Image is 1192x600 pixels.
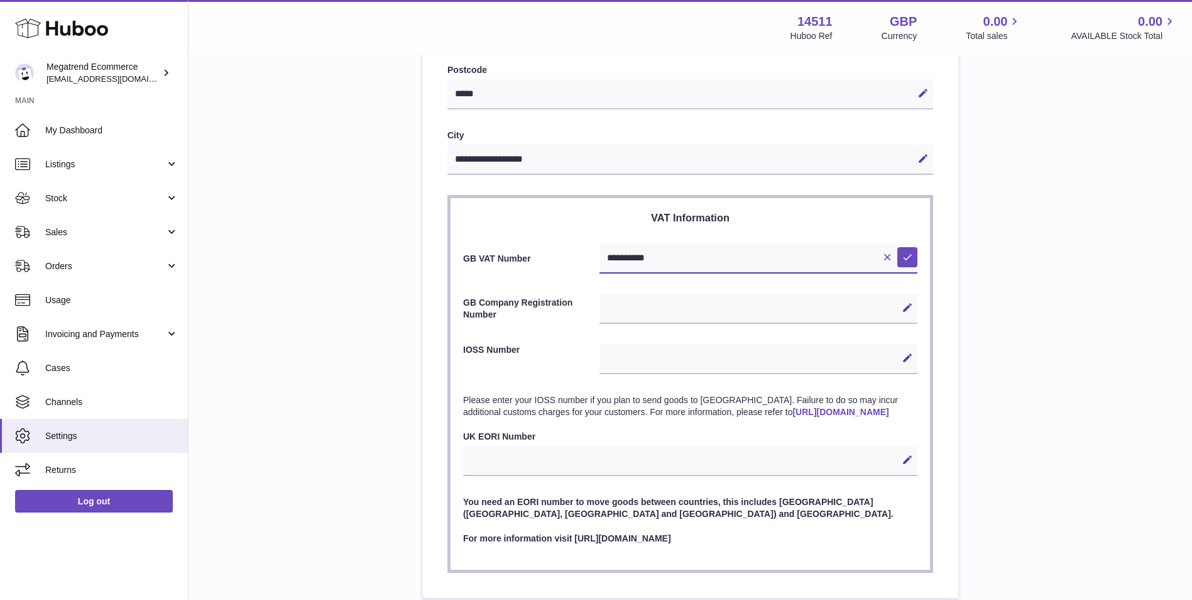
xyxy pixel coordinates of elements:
div: Currency [882,30,917,42]
span: Sales [45,226,165,238]
a: 0.00 AVAILABLE Stock Total [1071,13,1177,42]
p: For more information visit [URL][DOMAIN_NAME] [463,533,917,545]
a: 0.00 Total sales [966,13,1022,42]
label: UK EORI Number [463,431,917,443]
span: Channels [45,396,178,408]
span: 0.00 [983,13,1008,30]
span: Total sales [966,30,1022,42]
strong: 14511 [797,13,833,30]
span: Listings [45,158,165,170]
span: 0.00 [1138,13,1162,30]
span: Cases [45,362,178,374]
span: [EMAIL_ADDRESS][DOMAIN_NAME] [46,74,185,84]
label: GB Company Registration Number [463,297,599,321]
img: internalAdmin-14511@internal.huboo.com [15,64,34,82]
span: Returns [45,464,178,476]
span: Stock [45,192,165,204]
a: [URL][DOMAIN_NAME] [792,407,889,417]
span: Orders [45,260,165,272]
span: Invoicing and Payments [45,328,165,340]
span: My Dashboard [45,125,178,136]
label: IOSS Number [463,344,599,371]
span: Usage [45,294,178,306]
strong: GBP [890,13,917,30]
p: You need an EORI number to move goods between countries, this includes [GEOGRAPHIC_DATA] ([GEOGRA... [463,496,917,520]
span: Settings [45,430,178,442]
div: Huboo Ref [790,30,833,42]
p: Please enter your IOSS number if you plan to send goods to [GEOGRAPHIC_DATA]. Failure to do so ma... [463,394,917,418]
div: Megatrend Ecommerce [46,61,160,85]
label: City [447,130,933,142]
span: AVAILABLE Stock Total [1071,30,1177,42]
label: Postcode [447,64,933,76]
label: GB VAT Number [463,253,599,265]
h3: VAT Information [463,211,917,225]
a: Log out [15,490,173,513]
